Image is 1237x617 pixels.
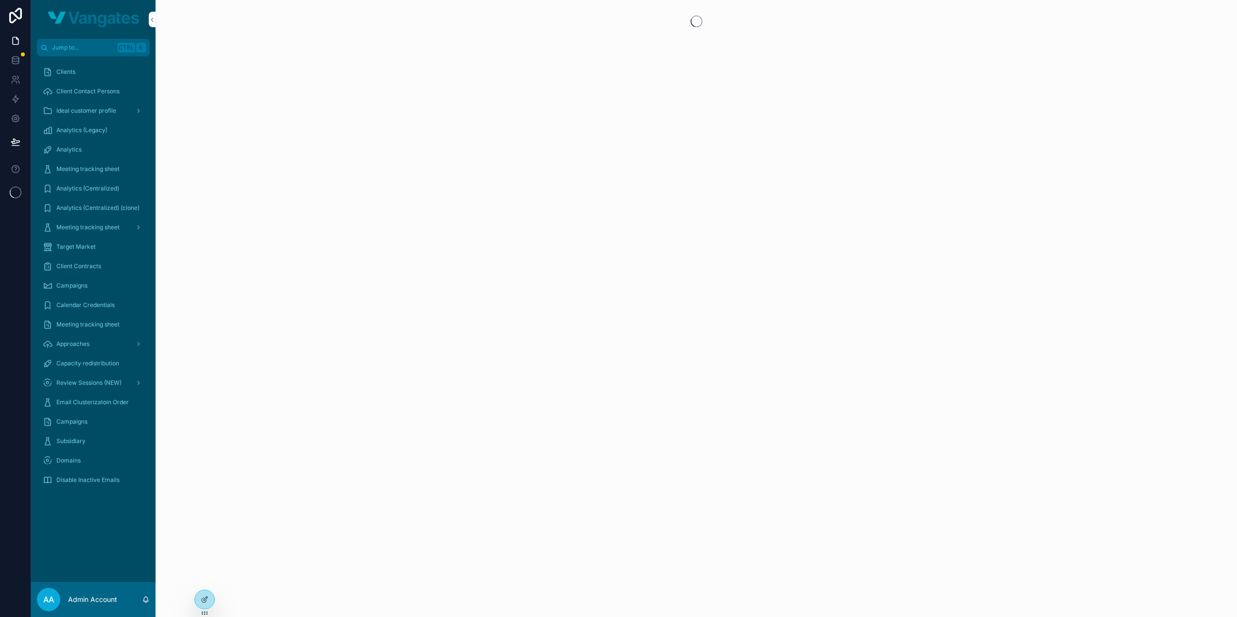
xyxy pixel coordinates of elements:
[56,457,81,464] span: Domains
[37,121,150,139] a: Analytics (Legacy)
[118,43,135,52] span: Ctrl
[37,102,150,120] a: Ideal customer profile
[56,165,120,173] span: Meeting tracking sheet
[37,257,150,275] a: Client Contracts
[56,68,75,76] span: Clients
[31,56,156,501] div: scrollable content
[56,223,120,231] span: Meeting tracking sheet
[37,63,150,81] a: Clients
[43,594,54,605] span: AA
[37,471,150,489] a: Disable Inactive Emails
[37,335,150,353] a: Approaches
[56,301,115,309] span: Calendar Credentials
[37,277,150,294] a: Campaigns
[37,83,150,100] a: Client Contact Persons
[37,160,150,178] a: Meeting tracking sheet
[56,146,82,154] span: Analytics
[37,199,150,217] a: Analytics (Centralized) (clone)
[37,374,150,392] a: Review Sessions (NEW)
[56,321,120,328] span: Meeting tracking sheet
[137,44,145,51] span: K
[56,204,139,212] span: Analytics (Centralized) (clone)
[37,180,150,197] a: Analytics (Centralized)
[37,316,150,333] a: Meeting tracking sheet
[37,238,150,256] a: Target Market
[37,413,150,430] a: Campaigns
[56,243,96,251] span: Target Market
[37,432,150,450] a: Subsidiary
[56,126,107,134] span: Analytics (Legacy)
[37,394,150,411] a: Email Clusterizatoin Order
[56,262,101,270] span: Client Contracts
[56,185,119,192] span: Analytics (Centralized)
[52,44,114,51] span: Jump to...
[56,87,120,95] span: Client Contact Persons
[56,476,120,484] span: Disable Inactive Emails
[37,219,150,236] a: Meeting tracking sheet
[56,282,87,290] span: Campaigns
[56,437,86,445] span: Subsidiary
[37,39,150,56] button: Jump to...CtrlK
[56,107,116,115] span: Ideal customer profile
[56,398,129,406] span: Email Clusterizatoin Order
[68,595,117,604] p: Admin Account
[37,355,150,372] a: Capacity redistribution
[56,340,89,348] span: Approaches
[37,296,150,314] a: Calendar Credentials
[37,141,150,158] a: Analytics
[37,452,150,469] a: Domains
[56,360,119,367] span: Capacity redistribution
[56,418,87,426] span: Campaigns
[56,379,122,387] span: Review Sessions (NEW)
[48,12,139,27] img: App logo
